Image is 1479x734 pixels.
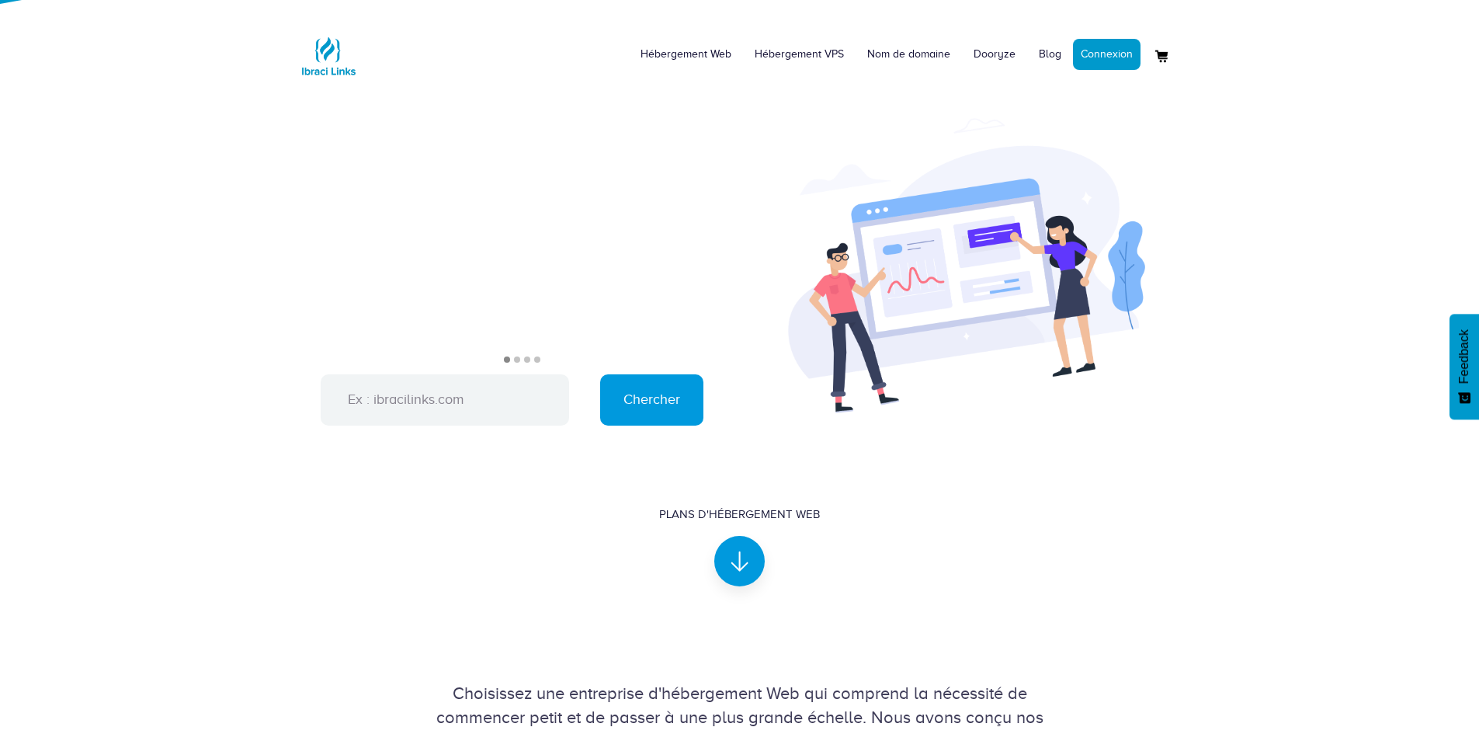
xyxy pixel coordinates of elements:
a: Nom de domaine [856,31,962,78]
a: Hébergement VPS [743,31,856,78]
a: Plans d'hébergement Web [659,506,820,573]
a: Connexion [1073,39,1140,70]
a: Blog [1027,31,1073,78]
span: Feedback [1457,329,1471,384]
a: Logo Ibraci Links [297,12,359,87]
input: Ex : ibracilinks.com [321,374,569,426]
div: Plans d'hébergement Web [659,506,820,523]
a: Hébergement Web [629,31,743,78]
a: Dooryze [962,31,1027,78]
button: Feedback - Afficher l’enquête [1449,314,1479,419]
img: Logo Ibraci Links [297,25,359,87]
input: Chercher [600,374,703,426]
